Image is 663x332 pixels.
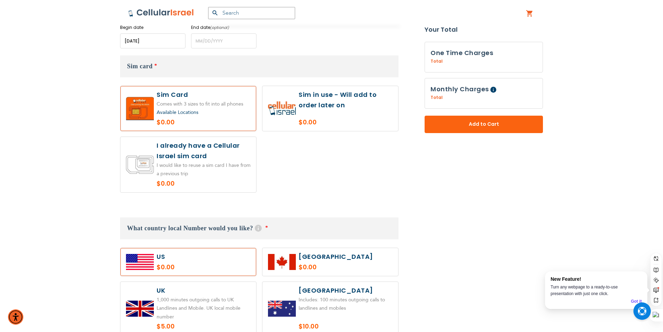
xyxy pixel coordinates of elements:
[127,63,153,70] span: Sim card
[128,9,194,17] img: Cellular Israel Logo
[431,48,537,58] h3: One Time Charges
[127,225,253,232] span: What country local Number would you like?
[425,116,543,133] button: Add to Cart
[208,7,295,19] input: Search
[255,225,262,232] span: Help
[425,24,543,35] strong: Your Total
[431,85,489,93] span: Monthly Charges
[490,87,496,93] span: Help
[191,24,256,31] label: End date
[431,94,443,101] span: Total
[120,33,186,48] input: MM/DD/YYYY
[210,25,229,30] i: (optional)
[157,109,198,116] a: Available Locations
[431,58,443,64] span: Total
[120,24,186,31] label: Begin date
[191,33,256,48] input: MM/DD/YYYY
[448,121,520,128] span: Add to Cart
[8,309,23,325] div: Accessibility Menu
